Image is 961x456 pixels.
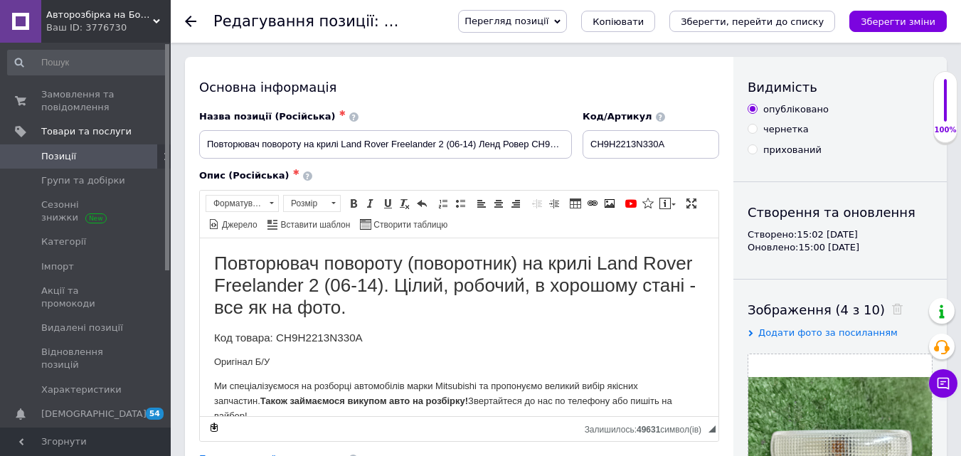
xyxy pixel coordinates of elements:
div: Оновлено: 15:00 [DATE] [748,241,933,254]
span: Відновлення позицій [41,346,132,371]
div: Кiлькiсть символiв [585,421,708,435]
span: Додати фото за посиланням [758,327,898,338]
a: Підкреслений (Ctrl+U) [380,196,395,211]
span: ✱ [293,168,299,177]
span: Джерело [220,219,257,231]
div: Видимість [748,78,933,96]
a: Курсив (Ctrl+I) [363,196,378,211]
a: Жирний (Ctrl+B) [346,196,361,211]
a: Вставити/видалити нумерований список [435,196,451,211]
span: Позиції [41,150,76,163]
a: Зображення [602,196,617,211]
a: Джерело [206,216,260,232]
span: Копіювати [593,16,644,27]
span: Назва позиції (Російська) [199,111,336,122]
button: Зберегти, перейти до списку [669,11,835,32]
a: Вставити повідомлення [657,196,678,211]
span: 49631 [637,425,660,435]
div: опубліковано [763,103,829,116]
a: Вставити іконку [640,196,656,211]
a: Максимізувати [684,196,699,211]
h3: Код товара: CH9H2213N330A [14,93,504,106]
div: чернетка [763,123,809,136]
span: Розмір [284,196,326,211]
span: Створити таблицю [371,219,447,231]
input: Пошук [7,50,168,75]
p: Оригінал Б/У [14,117,504,132]
div: Створено: 15:02 [DATE] [748,228,933,241]
span: Форматування [206,196,265,211]
span: Потягніть для зміни розмірів [708,425,716,433]
span: Товари та послуги [41,125,132,138]
a: Зменшити відступ [529,196,545,211]
span: Акції та промокоди [41,285,132,310]
span: Категорії [41,235,86,248]
button: Чат з покупцем [929,369,957,398]
div: Повернутися назад [185,16,196,27]
i: Зберегти зміни [861,16,935,27]
a: Повернути (Ctrl+Z) [414,196,430,211]
span: Групи та добірки [41,174,125,187]
span: 54 [146,408,164,420]
iframe: Редактор, F52E0DF8-5F91-4C6E-9334-FBAA942DDE77 [200,238,718,416]
a: Таблиця [568,196,583,211]
button: Зберегти зміни [849,11,947,32]
div: прихований [763,144,822,157]
span: Замовлення та повідомлення [41,88,132,114]
p: Ми спеціалізуємося на розборці автомобілів марки Mitsubishi та пропонуємо великий вибір якісних з... [14,141,504,185]
a: По лівому краю [474,196,489,211]
a: Розмір [283,195,341,212]
span: Характеристики [41,383,122,396]
span: Видалені позиції [41,322,123,334]
h1: Повторювач повороту (поворотник) на крилі Land Rover Freelander 2 (06-14). Цілий, робочий, в хоро... [14,14,504,81]
a: Додати відео з YouTube [623,196,639,211]
a: Видалити форматування [397,196,413,211]
span: Вставити шаблон [279,219,351,231]
a: По центру [491,196,506,211]
a: Вставити/видалити маркований список [452,196,468,211]
span: Сезонні знижки [41,198,132,224]
span: [DEMOGRAPHIC_DATA] [41,408,147,420]
a: Збільшити відступ [546,196,562,211]
span: Опис (Російська) [199,170,290,181]
div: Основна інформація [199,78,719,96]
span: Код/Артикул [583,111,652,122]
a: Вставити/Редагувати посилання (Ctrl+L) [585,196,600,211]
div: 100% [934,125,957,135]
div: Ваш ID: 3776730 [46,21,171,34]
a: Зробити резервну копію зараз [206,420,222,435]
a: Вставити шаблон [265,216,353,232]
span: ✱ [339,109,346,118]
strong: Також займаємося викупом авто на розбірку! [60,157,268,168]
div: 100% Якість заповнення [933,71,957,143]
a: По правому краю [508,196,524,211]
span: Імпорт [41,260,74,273]
span: Перегляд позиції [464,16,548,26]
i: Зберегти, перейти до списку [681,16,824,27]
button: Копіювати [581,11,655,32]
a: Створити таблицю [358,216,450,232]
span: Авторозбірка на Богатирській Mitsubishi [46,9,153,21]
input: Наприклад, H&M жіноча сукня зелена 38 розмір вечірня максі з блискітками [199,130,572,159]
div: Зображення (4 з 10) [748,301,933,319]
a: Форматування [206,195,279,212]
body: Редактор, F52E0DF8-5F91-4C6E-9334-FBAA942DDE77 [14,14,504,186]
div: Створення та оновлення [748,203,933,221]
